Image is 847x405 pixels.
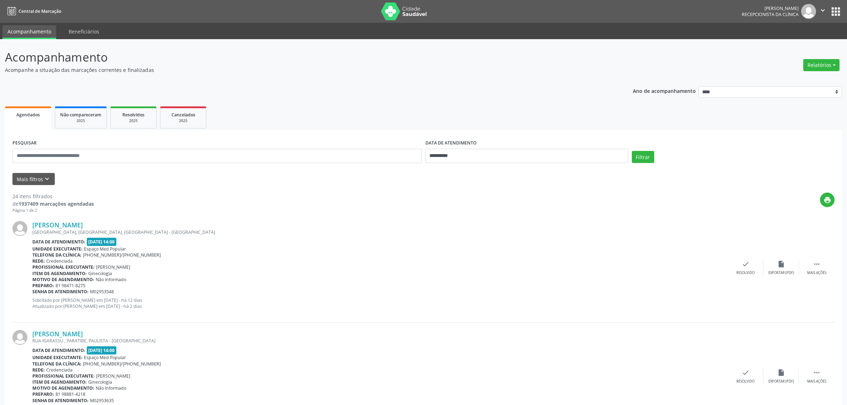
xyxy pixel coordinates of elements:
a: [PERSON_NAME] [32,221,83,229]
i: insert_drive_file [777,369,785,377]
b: Item de agendamento: [32,379,87,385]
span: Não informado [96,277,126,283]
div: Exportar (PDF) [768,379,794,384]
i: check [742,260,750,268]
div: Resolvido [736,270,755,275]
b: Profissional executante: [32,373,95,379]
div: de [12,200,94,207]
b: Senha de atendimento: [32,289,89,295]
p: Acompanhamento [5,48,591,66]
div: RUA IGARASSU , PARATIBE, PAULISTA - [GEOGRAPHIC_DATA] [32,338,728,344]
span: [PHONE_NUMBER]/[PHONE_NUMBER] [83,361,161,367]
i:  [813,369,821,377]
button: Filtrar [632,151,654,163]
span: Ginecologia [88,270,112,277]
div: Mais ações [807,270,826,275]
span: Recepcionista da clínica [742,11,799,17]
button:  [816,4,830,19]
span: Espaço Med Popular [84,246,126,252]
i: print [824,196,831,204]
span: Não informado [96,385,126,391]
a: Central de Marcação [5,5,61,17]
b: Unidade executante: [32,354,83,361]
button: Mais filtroskeyboard_arrow_down [12,173,55,185]
span: [DATE] 14:00 [87,238,117,246]
span: Não compareceram [60,112,101,118]
button: Relatórios [803,59,840,71]
div: Página 1 de 2 [12,207,94,214]
span: Credenciada [46,258,73,264]
b: Item de agendamento: [32,270,87,277]
span: M02953548 [90,289,114,295]
a: Acompanhamento [2,25,56,39]
i: check [742,369,750,377]
span: Agendados [16,112,40,118]
b: Profissional executante: [32,264,95,270]
div: 2025 [165,118,201,123]
b: Data de atendimento: [32,239,85,245]
button: apps [830,5,842,18]
div: Resolvido [736,379,755,384]
a: [PERSON_NAME] [32,330,83,338]
b: Preparo: [32,283,54,289]
div: 24 itens filtrados [12,193,94,200]
label: DATA DE ATENDIMENTO [425,138,477,149]
b: Motivo de agendamento: [32,385,94,391]
span: 81 98471-8275 [55,283,85,289]
img: img [12,330,27,345]
p: Ano de acompanhamento [633,86,696,95]
span: [DATE] 14:00 [87,346,117,354]
img: img [801,4,816,19]
div: 2025 [116,118,151,123]
b: Motivo de agendamento: [32,277,94,283]
b: Unidade executante: [32,246,83,252]
span: [PERSON_NAME] [96,264,130,270]
b: Senha de atendimento: [32,398,89,404]
a: Beneficiários [64,25,104,38]
span: Cancelados [171,112,195,118]
p: Solicitado por [PERSON_NAME] em [DATE] - há 12 dias Atualizado por [PERSON_NAME] em [DATE] - há 2... [32,297,728,309]
strong: 1937409 marcações agendadas [18,200,94,207]
span: [PHONE_NUMBER]/[PHONE_NUMBER] [83,252,161,258]
b: Rede: [32,367,45,373]
div: Mais ações [807,379,826,384]
div: Exportar (PDF) [768,270,794,275]
i: keyboard_arrow_down [43,175,51,183]
div: [GEOGRAPHIC_DATA], [GEOGRAPHIC_DATA], [GEOGRAPHIC_DATA] - [GEOGRAPHIC_DATA] [32,229,728,235]
b: Telefone da clínica: [32,252,81,258]
span: M02953635 [90,398,114,404]
p: Acompanhe a situação das marcações correntes e finalizadas [5,66,591,74]
div: [PERSON_NAME] [742,5,799,11]
img: img [12,221,27,236]
b: Data de atendimento: [32,347,85,353]
div: 2025 [60,118,101,123]
span: Ginecologia [88,379,112,385]
b: Telefone da clínica: [32,361,81,367]
span: Resolvidos [122,112,144,118]
label: PESQUISAR [12,138,37,149]
button: print [820,193,835,207]
i: insert_drive_file [777,260,785,268]
span: 81 98881-4218 [55,391,85,397]
i:  [819,6,827,14]
i:  [813,260,821,268]
span: [PERSON_NAME] [96,373,130,379]
span: Central de Marcação [18,8,61,14]
b: Preparo: [32,391,54,397]
span: Espaço Med Popular [84,354,126,361]
b: Rede: [32,258,45,264]
span: Credenciada [46,367,73,373]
